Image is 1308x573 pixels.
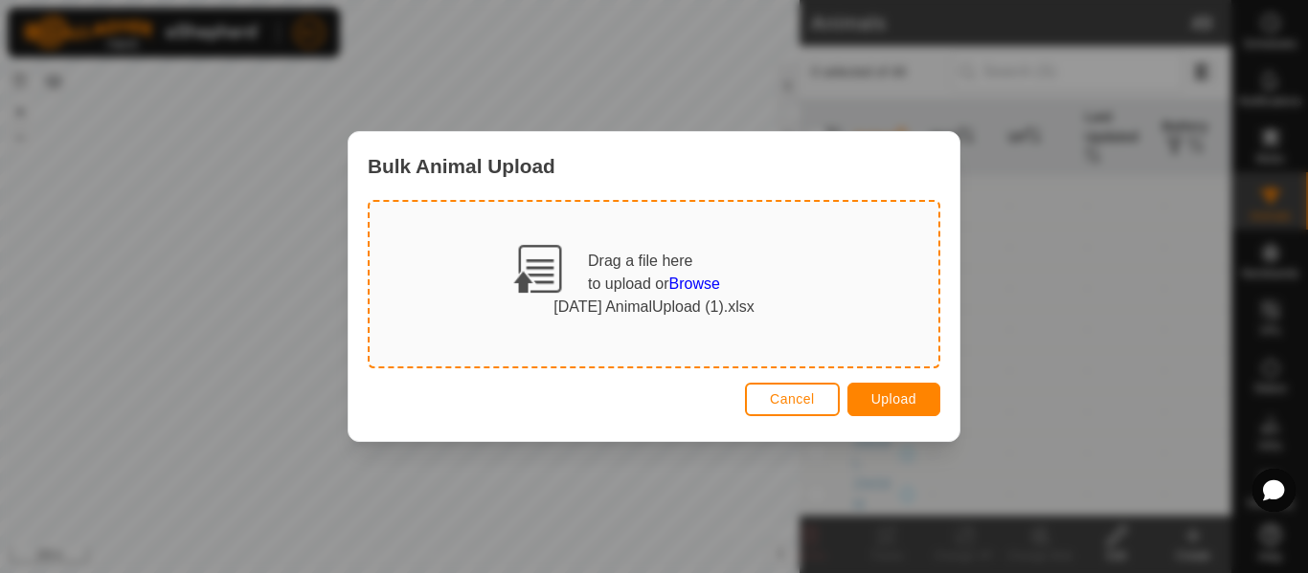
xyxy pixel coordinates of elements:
[871,391,916,407] span: Upload
[417,296,891,319] div: [DATE] AnimalUpload (1).xlsx
[745,383,840,416] button: Cancel
[669,275,720,292] span: Browse
[770,391,815,407] span: Cancel
[368,151,555,181] span: Bulk Animal Upload
[847,383,940,416] button: Upload
[588,250,720,296] div: Drag a file here
[588,273,720,296] div: to upload or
